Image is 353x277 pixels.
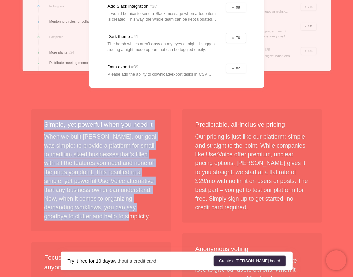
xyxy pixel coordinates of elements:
[214,256,285,266] a: Create a [PERSON_NAME] board
[44,120,158,130] h3: Simple, yet powerful when you need it
[195,244,309,254] h3: Anonymous voting
[195,120,309,130] h3: Predictable, all-inclusive pricing
[182,109,322,222] div: Our pricing is just like our platform: simple and straight to the point. While companies like Use...
[68,258,214,264] div: without a credit card
[31,109,171,231] div: When we built [PERSON_NAME], our goal was simple: to provide a platform for small to medium sized...
[326,250,346,270] iframe: Chatra live chat
[68,258,113,264] strong: Try it free for 10 days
